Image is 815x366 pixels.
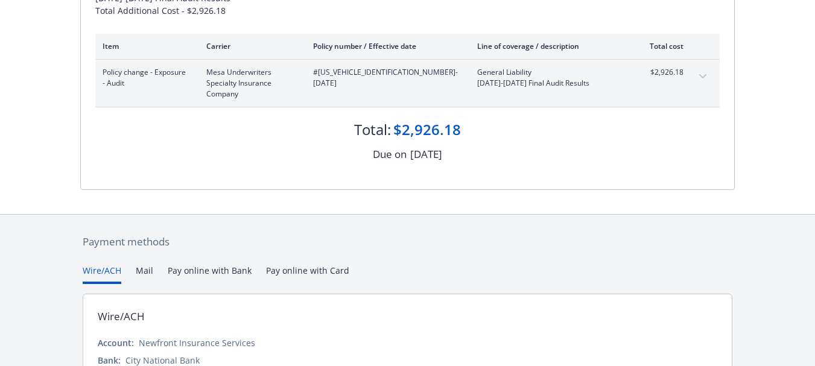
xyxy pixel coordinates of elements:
[98,336,134,349] div: Account:
[313,41,458,51] div: Policy number / Effective date
[410,147,442,162] div: [DATE]
[477,67,619,89] span: General Liability[DATE]-[DATE] Final Audit Results
[103,67,187,89] span: Policy change - Exposure - Audit
[206,67,294,99] span: Mesa Underwriters Specialty Insurance Company
[393,119,461,140] div: $2,926.18
[477,67,619,78] span: General Liability
[83,264,121,284] button: Wire/ACH
[477,78,619,89] span: [DATE]-[DATE] Final Audit Results
[477,41,619,51] div: Line of coverage / description
[693,67,712,86] button: expand content
[354,119,391,140] div: Total:
[139,336,255,349] div: Newfront Insurance Services
[373,147,407,162] div: Due on
[638,67,683,78] span: $2,926.18
[206,41,294,51] div: Carrier
[313,67,458,89] span: #[US_VEHICLE_IDENTIFICATION_NUMBER] - [DATE]
[266,264,349,284] button: Pay online with Card
[83,234,732,250] div: Payment methods
[638,41,683,51] div: Total cost
[103,41,187,51] div: Item
[168,264,252,284] button: Pay online with Bank
[98,309,145,324] div: Wire/ACH
[95,60,720,107] div: Policy change - Exposure - AuditMesa Underwriters Specialty Insurance Company#[US_VEHICLE_IDENTIF...
[136,264,153,284] button: Mail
